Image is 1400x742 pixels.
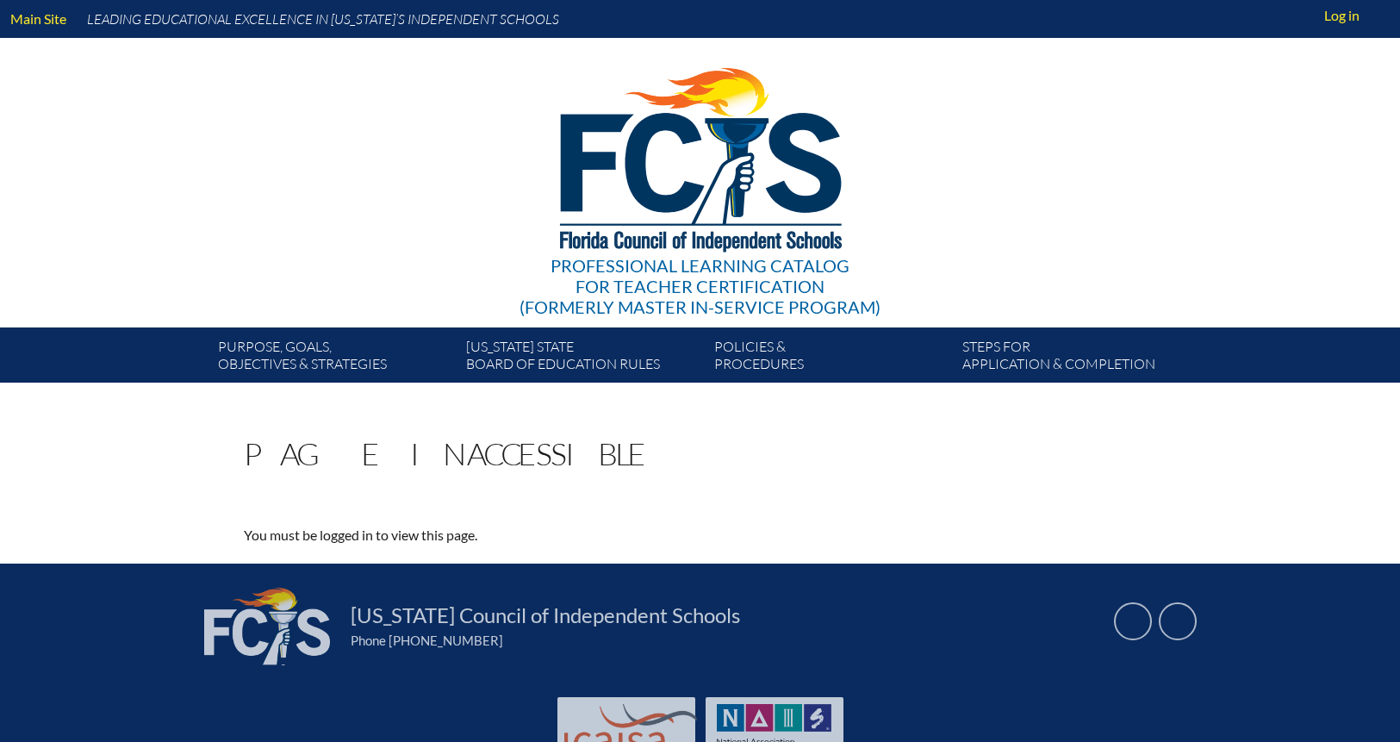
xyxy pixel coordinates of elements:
[244,438,645,469] h1: Page Inaccessible
[211,334,459,383] a: Purpose, goals,objectives & strategies
[513,34,887,321] a: Professional Learning Catalog for Teacher Certification(formerly Master In-service Program)
[1324,5,1360,26] span: Log in
[459,334,707,383] a: [US_STATE] StateBoard of Education rules
[351,633,1093,648] div: Phone [PHONE_NUMBER]
[244,524,850,546] p: You must be logged in to view this page.
[520,255,880,317] div: Professional Learning Catalog (formerly Master In-service Program)
[344,602,747,629] a: [US_STATE] Council of Independent Schools
[707,334,955,383] a: Policies &Procedures
[3,7,73,30] a: Main Site
[522,38,878,273] img: FCISlogo221.eps
[576,276,824,296] span: for Teacher Certification
[204,588,330,665] img: FCIS_logo_white
[955,334,1204,383] a: Steps forapplication & completion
